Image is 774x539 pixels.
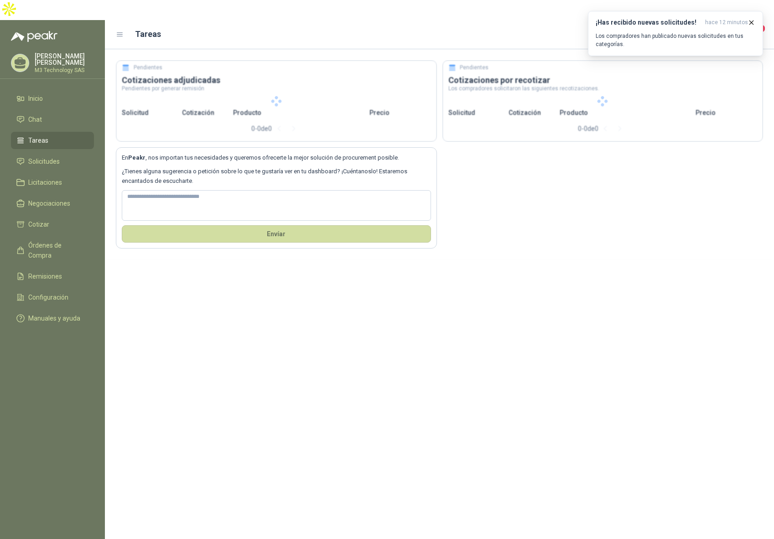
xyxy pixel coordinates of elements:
span: Órdenes de Compra [28,240,85,260]
a: Solicitudes [11,153,94,170]
p: M3 Technology SAS [35,67,94,73]
button: ¡Has recibido nuevas solicitudes!hace 12 minutos Los compradores han publicado nuevas solicitudes... [588,11,763,56]
p: Los compradores han publicado nuevas solicitudes en tus categorías. [596,32,755,48]
img: Logo peakr [11,31,57,42]
span: Tareas [28,135,48,145]
span: Licitaciones [28,177,62,187]
a: Inicio [11,90,94,107]
a: Manuales y ayuda [11,310,94,327]
a: Chat [11,111,94,128]
span: hace 12 minutos [705,19,748,26]
a: Tareas [11,132,94,149]
span: Remisiones [28,271,62,281]
button: Envíar [122,225,431,243]
span: Chat [28,114,42,124]
button: 4 [747,26,763,43]
p: En , nos importan tus necesidades y queremos ofrecerte la mejor solución de procurement posible. [122,153,431,162]
a: Cotizar [11,216,94,233]
a: Remisiones [11,268,94,285]
span: Configuración [28,292,68,302]
p: ¿Tienes alguna sugerencia o petición sobre lo que te gustaría ver en tu dashboard? ¡Cuéntanoslo! ... [122,167,431,186]
span: Inicio [28,93,43,104]
span: Manuales y ayuda [28,313,80,323]
p: [PERSON_NAME] [PERSON_NAME] [35,53,94,66]
h1: Tareas [135,28,161,41]
a: Configuración [11,289,94,306]
a: Órdenes de Compra [11,237,94,264]
span: Negociaciones [28,198,70,208]
span: Cotizar [28,219,49,229]
a: Licitaciones [11,174,94,191]
span: Solicitudes [28,156,60,166]
b: Peakr [128,154,145,161]
a: Negociaciones [11,195,94,212]
h3: ¡Has recibido nuevas solicitudes! [596,19,701,26]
